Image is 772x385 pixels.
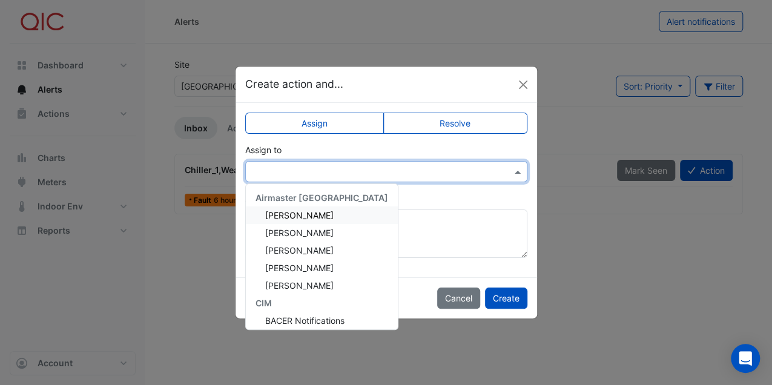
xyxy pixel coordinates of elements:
[265,245,334,255] span: [PERSON_NAME]
[246,184,398,329] div: Options List
[514,76,532,94] button: Close
[265,263,334,273] span: [PERSON_NAME]
[245,113,384,134] label: Assign
[731,344,760,373] div: Open Intercom Messenger
[265,315,345,326] span: BACER Notifications
[265,210,334,220] span: [PERSON_NAME]
[245,76,343,92] h5: Create action and...
[256,298,272,308] span: CIM
[256,192,388,203] span: Airmaster [GEOGRAPHIC_DATA]
[437,288,480,309] button: Cancel
[245,143,282,156] label: Assign to
[265,228,334,238] span: [PERSON_NAME]
[485,288,527,309] button: Create
[383,113,527,134] label: Resolve
[265,280,334,291] span: [PERSON_NAME]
